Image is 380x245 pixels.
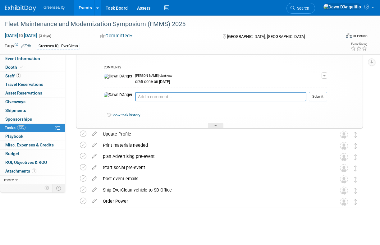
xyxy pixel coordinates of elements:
[340,153,348,161] img: Unassigned
[135,74,172,78] span: [PERSON_NAME] - Just now
[0,141,65,149] a: Misc. Expenses & Credits
[0,72,65,80] a: Staff2
[5,125,25,130] span: Tasks
[354,132,357,138] i: Move task
[43,5,65,10] span: Greensea IQ
[0,150,65,158] a: Budget
[89,187,100,193] a: edit
[295,6,309,11] span: Search
[17,125,25,130] span: 43%
[5,151,19,156] span: Budget
[346,33,352,38] img: Format-Inperson.png
[100,129,327,139] div: Update Profile
[89,154,100,159] a: edit
[340,198,348,206] img: Unassigned
[5,117,32,122] span: Sponsorships
[18,33,24,38] span: to
[309,92,327,101] button: Submit
[53,184,65,192] td: Toggle Event Tabs
[315,32,368,42] div: Event Format
[0,132,65,141] a: Playbook
[5,73,21,78] span: Staff
[354,199,357,205] i: Move task
[0,98,65,106] a: Giveaways
[89,131,100,137] a: edit
[5,56,40,61] span: Event Information
[98,33,135,39] button: Committed
[100,162,327,173] div: Start social pre-event
[0,176,65,184] a: more
[5,134,23,139] span: Playbook
[104,65,327,71] div: COMMENTS
[100,140,327,150] div: Print materials needed
[286,3,315,14] a: Search
[5,108,26,113] span: Shipments
[4,177,14,182] span: more
[340,142,348,150] img: Unassigned
[340,187,348,195] img: Unassigned
[100,196,327,206] div: Order Power
[0,167,65,175] a: Attachments1
[5,169,36,173] span: Attachments
[354,165,357,171] i: Move task
[100,151,327,162] div: plan Advertising pre-event
[5,65,24,70] span: Booth
[38,34,51,38] span: (3 days)
[0,89,65,97] a: Asset Reservations
[5,160,47,165] span: ROI, Objectives & ROO
[354,154,357,160] i: Move task
[3,19,337,30] div: Fleet Maintenance and Modernization Symposium (FMMS) 2025
[21,44,31,48] a: Edit
[89,198,100,204] a: edit
[5,5,36,12] img: ExhibitDay
[5,99,25,104] span: Giveaways
[0,80,65,89] a: Travel Reservations
[0,106,65,115] a: Shipments
[89,165,100,170] a: edit
[354,188,357,194] i: Move task
[5,33,37,38] span: [DATE] [DATE]
[104,92,132,98] img: Dawn D'Angelillo
[350,43,367,46] div: Event Rating
[135,78,322,84] div: draft done on [DATE]
[89,176,100,182] a: edit
[89,142,100,148] a: edit
[5,43,31,50] td: Tags
[340,164,348,172] img: Unassigned
[0,63,65,72] a: Booth
[104,74,132,79] img: Dawn D'Angelillo
[340,131,348,139] img: Unassigned
[227,34,305,39] span: [GEOGRAPHIC_DATA], [GEOGRAPHIC_DATA]
[5,142,54,147] span: Misc. Expenses & Credits
[42,184,53,192] td: Personalize Event Tab Strip
[37,43,80,49] div: Greensea IQ - EverClean
[354,177,357,183] i: Move task
[354,143,357,149] i: Move task
[100,173,327,184] div: Post event emails
[0,124,65,132] a: Tasks43%
[0,158,65,167] a: ROI, Objectives & ROO
[0,54,65,63] a: Event Information
[112,113,140,117] a: Show task history
[100,185,327,195] div: Ship EverClean vehicle to SD Office
[323,3,361,10] img: Dawn D'Angelillo
[20,65,23,69] i: Booth reservation complete
[5,90,42,95] span: Asset Reservations
[32,169,36,173] span: 1
[16,73,21,78] span: 2
[340,175,348,183] img: Unassigned
[353,34,368,38] div: In-Person
[5,82,43,87] span: Travel Reservations
[0,115,65,123] a: Sponsorships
